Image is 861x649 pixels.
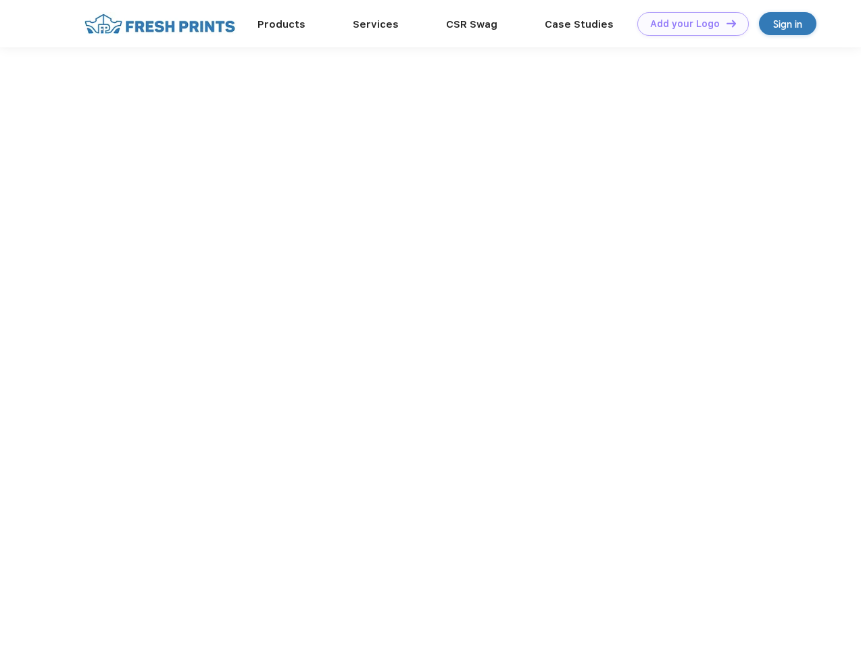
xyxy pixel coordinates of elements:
a: Services [353,18,399,30]
a: Sign in [759,12,816,35]
a: Products [257,18,305,30]
img: fo%20logo%202.webp [80,12,239,36]
img: DT [727,20,736,27]
div: Sign in [773,16,802,32]
a: CSR Swag [446,18,497,30]
div: Add your Logo [650,18,720,30]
